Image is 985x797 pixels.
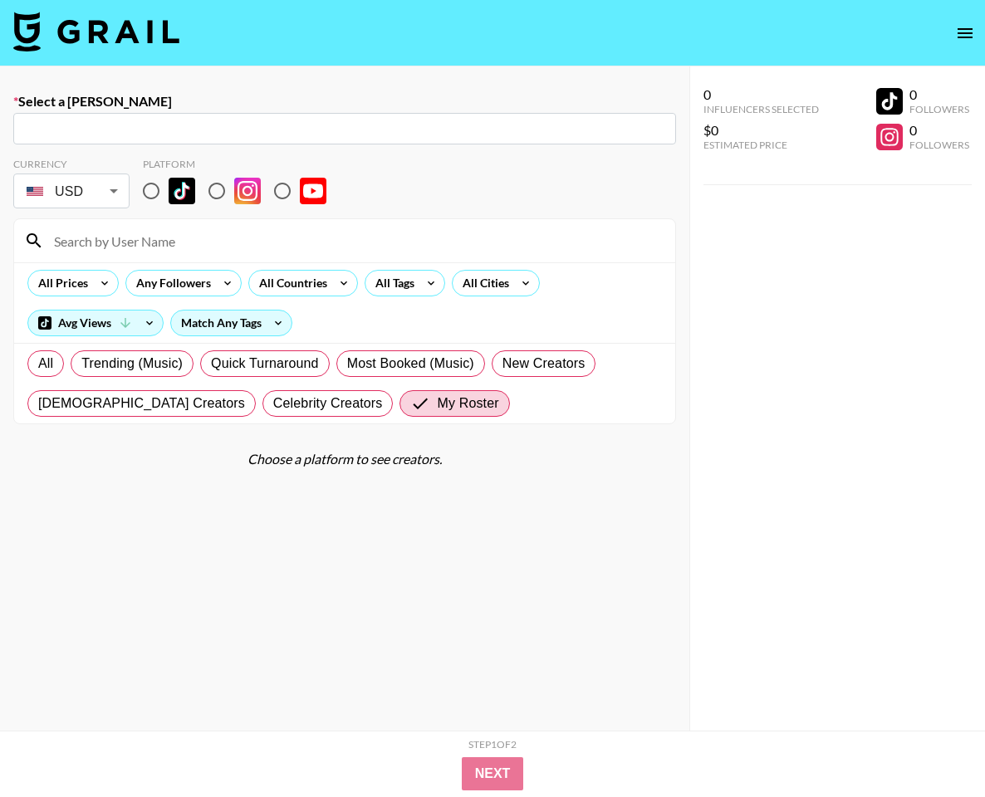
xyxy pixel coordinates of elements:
span: [DEMOGRAPHIC_DATA] Creators [38,394,245,413]
div: All Prices [28,271,91,296]
div: Step 1 of 2 [468,738,517,751]
div: Estimated Price [703,139,819,151]
span: My Roster [437,394,498,413]
div: Influencers Selected [703,103,819,115]
div: $0 [703,122,819,139]
label: Select a [PERSON_NAME] [13,93,676,110]
span: New Creators [502,354,586,374]
div: 0 [909,86,969,103]
div: USD [17,177,126,206]
div: All Countries [249,271,331,296]
img: Grail Talent [13,12,179,51]
div: Avg Views [28,310,163,335]
img: YouTube [300,178,326,204]
img: Instagram [234,178,261,204]
span: Trending (Music) [81,354,183,374]
div: Match Any Tags [171,310,292,335]
div: All Cities [453,271,512,296]
button: open drawer [948,17,982,50]
span: All [38,354,53,374]
div: Any Followers [126,271,214,296]
div: 0 [703,86,819,103]
div: All Tags [365,271,418,296]
div: Followers [909,139,969,151]
div: Choose a platform to see creators. [13,451,676,467]
div: 0 [909,122,969,139]
span: Celebrity Creators [273,394,383,413]
span: Quick Turnaround [211,354,319,374]
div: Platform [143,158,340,170]
span: Most Booked (Music) [347,354,474,374]
img: TikTok [169,178,195,204]
input: Search by User Name [44,227,665,254]
div: Currency [13,158,130,170]
div: Followers [909,103,969,115]
button: Next [462,757,524,790]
